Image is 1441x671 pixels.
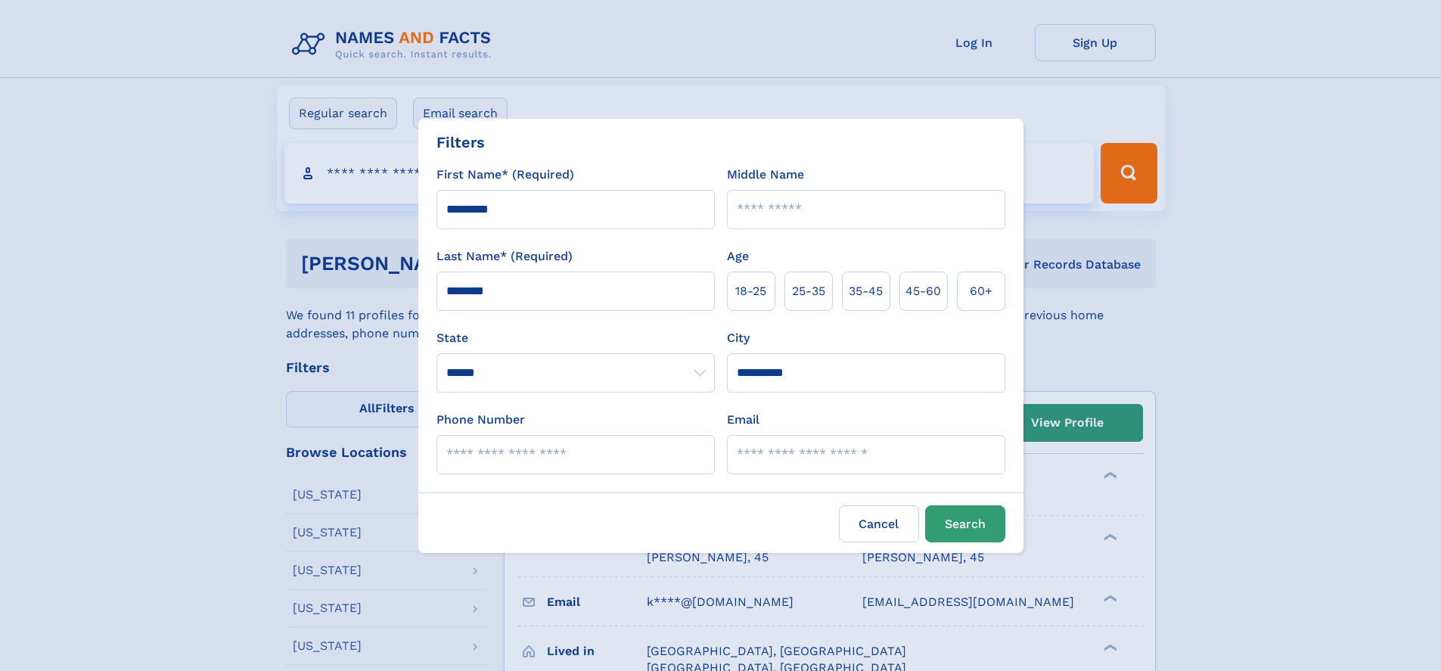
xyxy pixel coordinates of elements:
[436,247,573,266] label: Last Name* (Required)
[436,166,574,184] label: First Name* (Required)
[792,282,825,300] span: 25‑35
[727,247,749,266] label: Age
[925,505,1005,542] button: Search
[735,282,766,300] span: 18‑25
[727,329,750,347] label: City
[436,329,715,347] label: State
[727,166,804,184] label: Middle Name
[436,131,485,154] div: Filters
[839,505,919,542] label: Cancel
[436,411,525,429] label: Phone Number
[905,282,941,300] span: 45‑60
[970,282,992,300] span: 60+
[849,282,883,300] span: 35‑45
[727,411,759,429] label: Email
